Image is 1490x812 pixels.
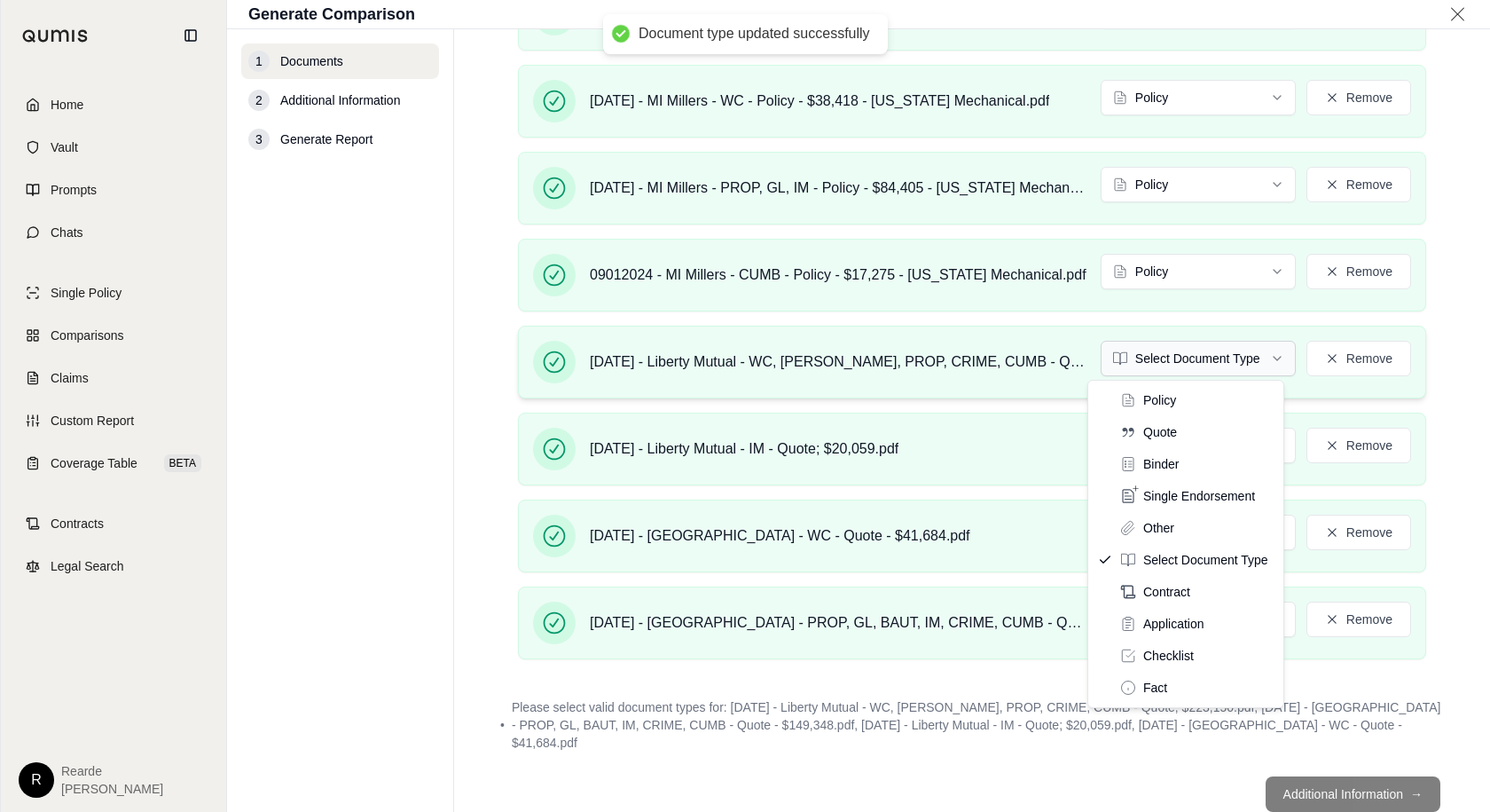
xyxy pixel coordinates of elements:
span: Binder [1143,455,1179,473]
span: Application [1143,615,1204,633]
span: Checklist [1143,647,1194,665]
span: Fact [1143,679,1167,697]
span: Policy [1143,391,1176,409]
span: Contract [1143,583,1190,601]
span: Other [1143,519,1174,537]
span: Quote [1143,423,1177,441]
span: Single Endorsement [1143,487,1255,505]
div: Document type updated successfully [639,25,870,43]
span: Select Document Type [1143,551,1268,569]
